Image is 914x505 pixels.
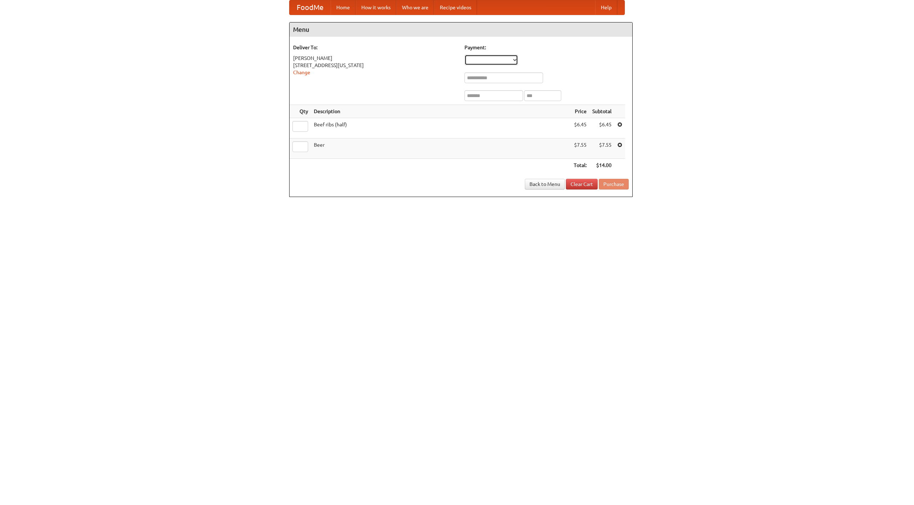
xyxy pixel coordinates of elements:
[290,105,311,118] th: Qty
[464,44,629,51] h5: Payment:
[356,0,396,15] a: How it works
[434,0,477,15] a: Recipe videos
[589,118,614,138] td: $6.45
[311,118,571,138] td: Beef ribs (half)
[571,159,589,172] th: Total:
[331,0,356,15] a: Home
[311,105,571,118] th: Description
[525,179,565,190] a: Back to Menu
[290,0,331,15] a: FoodMe
[396,0,434,15] a: Who we are
[571,118,589,138] td: $6.45
[571,105,589,118] th: Price
[566,179,598,190] a: Clear Cart
[595,0,617,15] a: Help
[571,138,589,159] td: $7.55
[293,70,310,75] a: Change
[293,62,457,69] div: [STREET_ADDRESS][US_STATE]
[589,138,614,159] td: $7.55
[293,44,457,51] h5: Deliver To:
[599,179,629,190] button: Purchase
[290,22,632,37] h4: Menu
[589,105,614,118] th: Subtotal
[293,55,457,62] div: [PERSON_NAME]
[589,159,614,172] th: $14.00
[311,138,571,159] td: Beer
